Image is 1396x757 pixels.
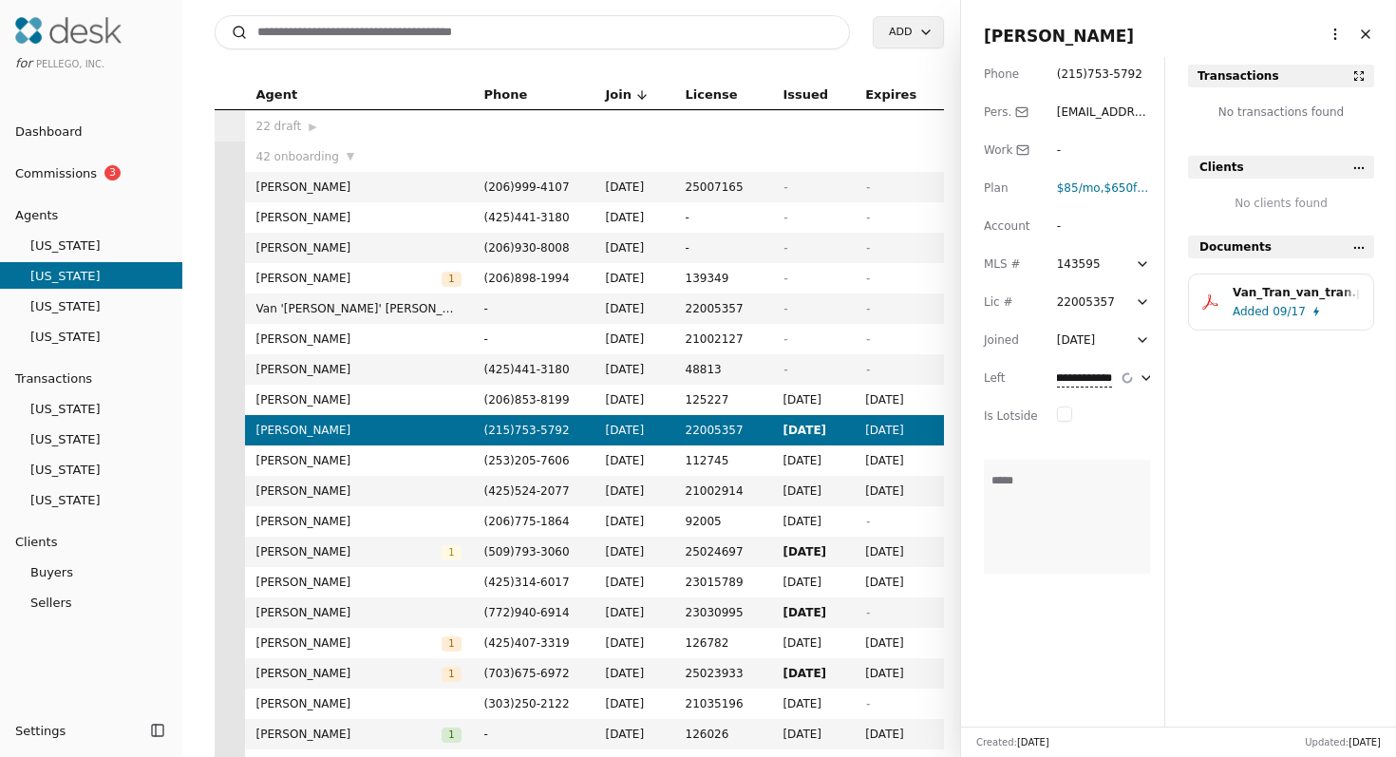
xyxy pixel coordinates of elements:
[783,634,842,653] span: [DATE]
[606,725,663,744] span: [DATE]
[256,634,443,653] span: [PERSON_NAME]
[606,178,663,197] span: [DATE]
[484,363,570,376] span: ( 425 ) 441 - 3180
[606,512,663,531] span: [DATE]
[865,85,916,105] span: Expires
[606,238,663,257] span: [DATE]
[783,211,786,224] span: -
[442,542,461,561] button: 1
[15,56,32,70] span: for
[783,725,842,744] span: [DATE]
[783,573,842,592] span: [DATE]
[865,421,932,440] span: [DATE]
[442,728,461,743] span: 1
[442,664,461,683] button: 1
[865,515,869,528] span: -
[484,454,570,467] span: ( 253 ) 205 - 7606
[256,330,462,349] span: [PERSON_NAME]
[686,208,761,227] span: -
[783,512,842,531] span: [DATE]
[783,332,786,346] span: -
[686,178,761,197] span: 25007165
[484,272,570,285] span: ( 206 ) 898 - 1994
[484,545,570,558] span: ( 509 ) 793 - 3060
[783,421,842,440] span: [DATE]
[865,697,869,710] span: -
[256,178,462,197] span: [PERSON_NAME]
[1199,158,1244,177] span: Clients
[783,272,786,285] span: -
[606,299,663,318] span: [DATE]
[484,725,583,744] span: -
[484,211,570,224] span: ( 425 ) 441 - 3180
[104,165,121,180] span: 3
[606,269,663,288] span: [DATE]
[606,694,663,713] span: [DATE]
[1017,737,1049,748] span: [DATE]
[1057,181,1101,195] span: $85 /mo
[442,634,461,653] button: 1
[686,238,761,257] span: -
[256,238,462,257] span: [PERSON_NAME]
[256,208,462,227] span: [PERSON_NAME]
[783,664,842,683] span: [DATE]
[984,65,1038,84] div: Phone
[783,390,842,409] span: [DATE]
[783,482,842,501] span: [DATE]
[865,211,869,224] span: -
[865,241,869,255] span: -
[1349,737,1381,748] span: [DATE]
[686,573,761,592] span: 23015789
[686,299,761,318] span: 22005357
[865,634,932,653] span: [DATE]
[686,634,761,653] span: 126782
[783,603,842,622] span: [DATE]
[686,451,761,470] span: 112745
[256,573,462,592] span: [PERSON_NAME]
[984,407,1038,426] div: Is Lotside
[686,360,761,379] span: 48813
[256,390,462,409] span: [PERSON_NAME]
[1104,181,1152,195] span: $650 fee
[256,725,443,744] span: [PERSON_NAME]
[686,603,761,622] span: 23030995
[606,360,663,379] span: [DATE]
[984,27,1134,46] span: [PERSON_NAME]
[442,269,461,288] button: 1
[484,636,570,650] span: ( 425 ) 407 - 3319
[865,542,932,561] span: [DATE]
[1305,735,1381,749] div: Updated:
[442,545,461,560] span: 1
[984,369,1038,388] div: Left
[484,697,570,710] span: ( 303 ) 250 - 2122
[984,331,1038,350] div: Joined
[484,424,570,437] span: ( 215 ) 753 - 5792
[686,694,761,713] span: 21035196
[15,721,66,741] span: Settings
[309,119,316,136] span: ▶
[873,16,943,48] button: Add
[36,59,104,69] span: Pellego, Inc.
[1057,105,1149,157] span: [EMAIL_ADDRESS][DOMAIN_NAME]
[865,390,932,409] span: [DATE]
[865,482,932,501] span: [DATE]
[783,85,828,105] span: Issued
[484,606,570,619] span: ( 772 ) 940 - 6914
[865,332,869,346] span: -
[1057,67,1142,81] span: ( 215 ) 753 - 5792
[783,241,786,255] span: -
[686,482,761,501] span: 21002914
[1188,103,1374,133] div: No transactions found
[984,293,1038,312] div: Lic #
[484,180,570,194] span: ( 206 ) 999 - 4107
[686,542,761,561] span: 25024697
[976,735,1049,749] div: Created:
[256,512,462,531] span: [PERSON_NAME]
[256,360,462,379] span: [PERSON_NAME]
[783,363,786,376] span: -
[606,542,663,561] span: [DATE]
[256,694,462,713] span: [PERSON_NAME]
[1198,66,1279,85] div: Transactions
[865,302,869,315] span: -
[783,451,842,470] span: [DATE]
